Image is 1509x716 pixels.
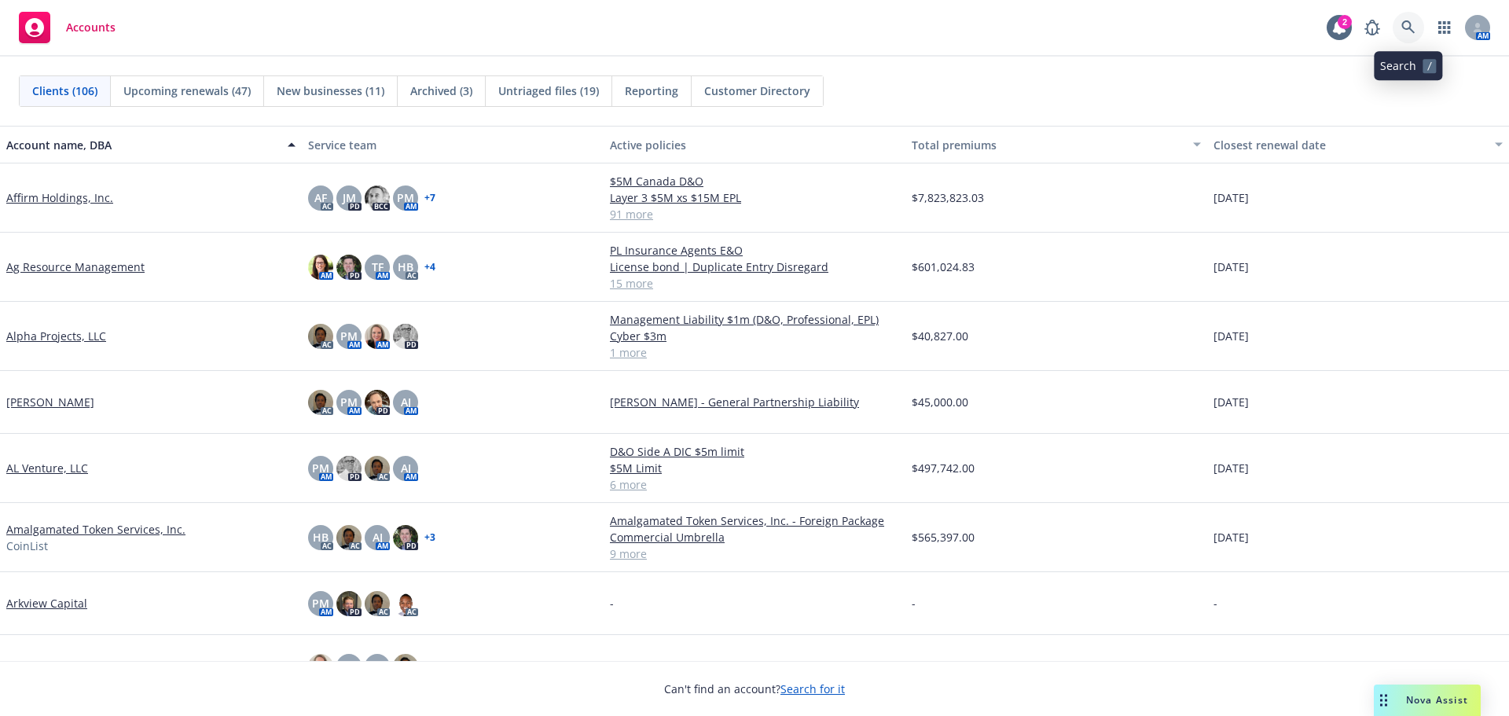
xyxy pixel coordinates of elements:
button: Total premiums [905,126,1207,163]
span: Upcoming renewals (47) [123,83,251,99]
span: [DATE] [1213,328,1249,344]
a: D&O $1M / EPL $250k / Cyber $1M [610,658,899,674]
span: [DATE] [1213,189,1249,206]
span: PM [340,394,358,410]
span: CoinList [6,538,48,554]
img: photo [336,591,362,616]
div: Drag to move [1374,685,1393,716]
a: Management Liability $1m (D&O, Professional, EPL) [610,311,899,328]
img: photo [308,255,333,280]
span: [DATE] [1213,529,1249,545]
a: [PERSON_NAME] - General Partnership Liability [610,394,899,410]
a: Amalgamated Token Services, Inc. - Foreign Package [610,512,899,529]
a: PL Insurance Agents E&O [610,242,899,259]
img: photo [393,654,418,679]
a: [PERSON_NAME] [6,394,94,410]
a: License bond | Duplicate Entry Disregard [610,259,899,275]
span: Can't find an account? [664,681,845,697]
a: 15 more [610,275,899,292]
span: [DATE] [1213,259,1249,275]
img: photo [308,654,333,679]
span: Customer Directory [704,83,810,99]
a: Report a Bug [1357,12,1388,43]
img: photo [365,390,390,415]
span: HB [398,259,413,275]
a: 1 more [610,344,899,361]
a: Amalgamated Token Services, Inc. [6,521,185,538]
span: Archived (3) [410,83,472,99]
img: photo [365,324,390,349]
a: Affirm Holdings, Inc. [6,189,113,206]
span: [DATE] [1213,394,1249,410]
a: Commercial Umbrella [610,529,899,545]
div: Total premiums [912,137,1184,153]
div: Account name, DBA [6,137,278,153]
span: $565,397.00 [912,529,975,545]
button: Nova Assist [1374,685,1481,716]
span: AF [314,189,327,206]
span: TF [372,259,384,275]
img: photo [336,255,362,280]
a: Arkview Capital [6,595,87,611]
span: $601,024.83 [912,259,975,275]
a: Accounts [13,6,122,50]
img: photo [336,525,362,550]
a: AL Venture, LLC [6,460,88,476]
a: + 4 [424,263,435,272]
span: JM [343,189,356,206]
span: HB [313,529,329,545]
span: AJ [401,394,411,410]
a: D&O Side A DIC $5m limit [610,443,899,460]
a: + 3 [424,533,435,542]
img: photo [365,185,390,211]
span: [DATE] [1213,658,1249,674]
span: $7,823,823.03 [912,189,984,206]
img: photo [393,591,418,616]
span: $497,742.00 [912,460,975,476]
img: photo [336,456,362,481]
span: CW [369,658,386,674]
button: Closest renewal date [1207,126,1509,163]
span: $28,457.00 [912,658,968,674]
span: Reporting [625,83,678,99]
div: Service team [308,137,597,153]
img: photo [365,456,390,481]
span: AJ [401,460,411,476]
a: B2 Bancorp [6,658,67,674]
span: PM [340,328,358,344]
span: [DATE] [1213,460,1249,476]
a: + 7 [424,193,435,203]
a: $5M Canada D&O [610,173,899,189]
span: New businesses (11) [277,83,384,99]
a: $5M Limit [610,460,899,476]
img: photo [393,525,418,550]
span: AJ [373,529,383,545]
a: 91 more [610,206,899,222]
span: Untriaged files (19) [498,83,599,99]
span: $40,827.00 [912,328,968,344]
a: Search for it [780,681,845,696]
span: - [610,595,614,611]
span: PM [340,658,358,674]
a: 6 more [610,476,899,493]
span: Accounts [66,21,116,34]
a: Switch app [1429,12,1460,43]
span: PM [397,189,414,206]
a: 9 more [610,545,899,562]
img: photo [365,591,390,616]
img: photo [308,390,333,415]
a: Ag Resource Management [6,259,145,275]
span: - [1213,595,1217,611]
div: Active policies [610,137,899,153]
span: PM [312,460,329,476]
a: Layer 3 $5M xs $15M EPL [610,189,899,206]
a: Alpha Projects, LLC [6,328,106,344]
span: Nova Assist [1406,693,1468,707]
button: Active policies [604,126,905,163]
